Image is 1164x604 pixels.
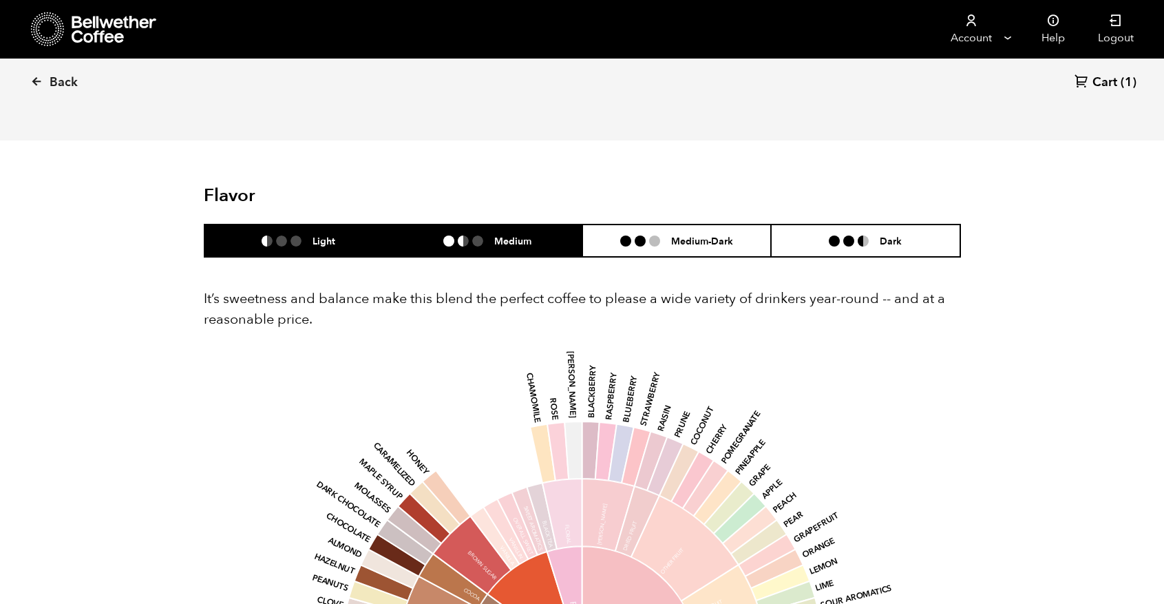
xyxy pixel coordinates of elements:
h6: Light [313,235,335,247]
span: Cart [1092,74,1117,91]
h6: Medium-Dark [671,235,733,247]
span: (1) [1121,74,1136,91]
h6: Medium [494,235,531,247]
a: Cart (1) [1075,74,1136,92]
h2: Flavor [204,185,456,207]
span: Back [50,74,78,91]
p: It’s sweetness and balance make this blend the perfect coffee to please a wide variety of drinker... [204,289,961,330]
h6: Dark [880,235,902,247]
